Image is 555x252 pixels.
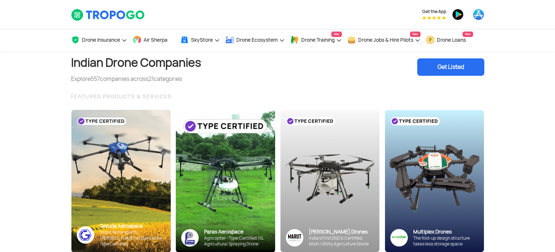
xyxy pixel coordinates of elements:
[452,9,464,20] img: ic_playstore.png
[413,228,479,235] div: Multiplex Drones
[463,32,473,37] span: New
[290,29,342,51] a: Drone TrainingNew
[225,29,285,51] a: Drone Ecosystem
[71,29,127,51] a: Drone Insurance
[133,29,175,51] a: Air Sherpa
[417,58,484,76] div: Get Listed
[309,235,374,247] div: India’s First DGCA Certified Multi-Utility Agriculture Drone
[181,229,199,247] img: paras-logo-banner.png
[426,29,473,51] a: Drone LoansNew
[280,110,380,252] img: bg_marut_sky.png
[148,75,154,83] span: 21
[331,32,342,37] span: New
[301,37,335,43] span: Drone Training
[71,75,201,83] div: Explore companies across categories
[144,37,167,43] span: Air Sherpa
[236,37,278,43] span: Drone Ecosystem
[358,37,413,43] span: Drone Jobs & Hire Pilots
[410,32,421,37] span: New
[71,51,201,75] h1: Indian Drone Companies
[91,75,100,83] span: 557
[191,37,213,43] span: SkyStore
[473,9,484,20] img: ic_appstore.png
[437,37,466,43] span: Drone Loans
[82,37,120,43] span: Drone Insurance
[100,223,165,230] div: Garuda Aerospace
[204,228,270,235] div: Paras Aerospace
[71,92,484,101] div: FEATURED PRODUCTS & SERVICES
[71,9,145,21] img: TropoGo Logo
[180,29,220,51] a: SkyStore
[286,229,303,247] img: Group%2036313.png
[77,226,94,244] img: ic_garuda_sky.png
[204,235,270,247] div: Agricopter - Type Certified 10L Agricultural Spraying Drone
[100,230,165,247] div: Smart farming with [PERSON_NAME]’s Kisan Drone - Type Certified
[413,235,479,247] div: The fold-up design structure takes less storage space
[390,229,408,247] img: ic_multiplex_sky.png
[347,29,421,51] a: Drone Jobs & Hire PilotsNew
[309,228,374,235] div: [PERSON_NAME] Drones
[422,16,446,20] img: App Raking
[422,9,446,15] span: Get the App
